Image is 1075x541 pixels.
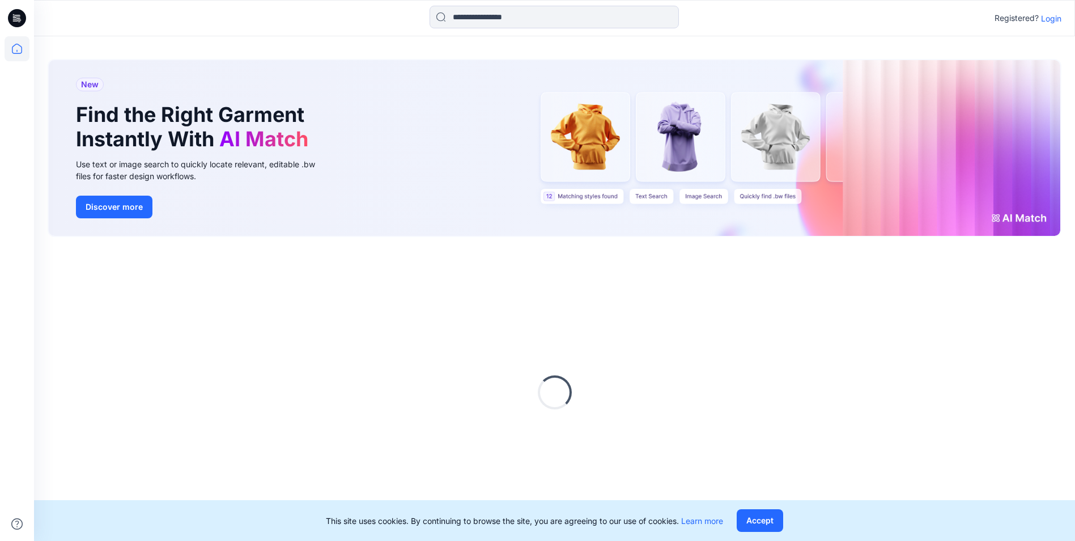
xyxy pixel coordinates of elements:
button: Discover more [76,196,152,218]
span: AI Match [219,126,308,151]
a: Learn more [681,516,723,526]
p: Registered? [995,11,1039,25]
p: This site uses cookies. By continuing to browse the site, you are agreeing to our use of cookies. [326,515,723,527]
p: Login [1041,12,1061,24]
button: Accept [737,509,783,532]
div: Use text or image search to quickly locate relevant, editable .bw files for faster design workflows. [76,158,331,182]
span: New [81,78,99,91]
h1: Find the Right Garment Instantly With [76,103,314,151]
